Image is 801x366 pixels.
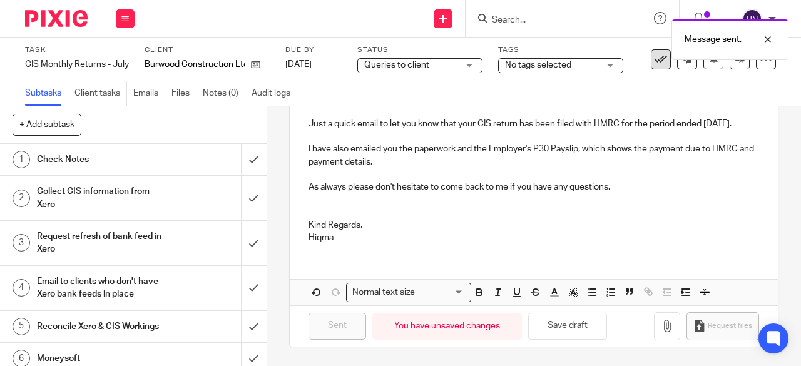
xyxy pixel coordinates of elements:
[25,45,129,55] label: Task
[685,33,742,46] p: Message sent.
[25,81,68,106] a: Subtasks
[309,231,759,244] p: Hiqma
[74,81,127,106] a: Client tasks
[309,118,759,130] p: Just a quick email to let you know that your CIS return has been filed with HMRC for the period e...
[171,81,196,106] a: Files
[309,181,759,193] p: As always please don't hesitate to come back to me if you have any questions.
[203,81,245,106] a: Notes (0)
[309,219,759,231] p: Kind Regards,
[25,58,129,71] div: CIS Monthly Returns - July
[133,81,165,106] a: Emails
[349,286,417,299] span: Normal text size
[37,272,165,304] h1: Email to clients who don't have Xero bank feeds in place
[13,318,30,335] div: 5
[505,61,571,69] span: No tags selected
[357,45,482,55] label: Status
[309,143,759,168] p: I have also emailed you the paperwork and the Employer's P30 Payslip, which shows the payment due...
[13,279,30,297] div: 4
[708,321,752,331] span: Request files
[364,61,429,69] span: Queries to client
[37,317,165,336] h1: Reconcile Xero & CIS Workings
[13,190,30,207] div: 2
[419,286,464,299] input: Search for option
[252,81,297,106] a: Audit logs
[686,312,759,340] button: Request files
[37,227,165,259] h1: Request refresh of bank feed in Xero
[13,114,81,135] button: + Add subtask
[528,313,607,340] button: Save draft
[372,313,522,340] div: You have unsaved changes
[285,45,342,55] label: Due by
[145,58,245,71] p: Burwood Construction Ltd
[37,150,165,169] h1: Check Notes
[13,234,30,252] div: 3
[145,45,270,55] label: Client
[742,9,762,29] img: svg%3E
[346,283,471,302] div: Search for option
[309,313,366,340] input: Sent
[13,151,30,168] div: 1
[37,182,165,214] h1: Collect CIS information from Xero
[285,60,312,69] span: [DATE]
[25,10,88,27] img: Pixie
